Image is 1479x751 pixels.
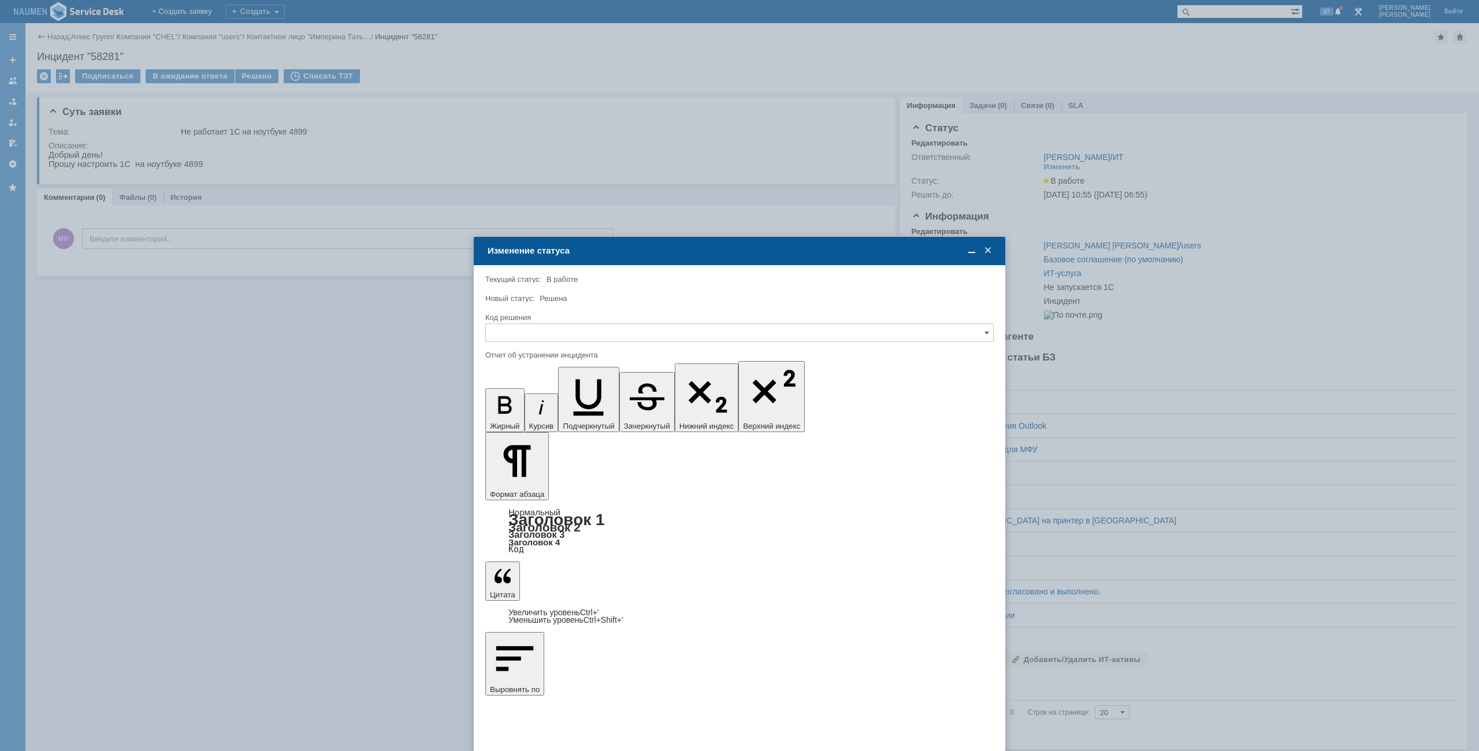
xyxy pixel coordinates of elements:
[485,508,994,553] div: Формат абзаца
[529,422,554,430] span: Курсив
[485,562,520,601] button: Цитата
[508,544,524,555] a: Код
[490,590,515,599] span: Цитата
[624,422,670,430] span: Зачеркнутый
[490,422,520,430] span: Жирный
[508,511,605,529] a: Заголовок 1
[490,685,540,694] span: Выровнять по
[508,608,599,617] a: Increase
[584,615,623,624] span: Ctrl+Shift+'
[563,422,614,430] span: Подчеркнутый
[508,521,581,534] a: Заголовок 2
[525,393,559,432] button: Курсив
[485,351,991,359] div: Отчет об устранении инцидента
[485,314,991,321] div: Код решения
[675,363,739,432] button: Нижний индекс
[982,246,994,256] span: Закрыть
[738,361,805,432] button: Верхний индекс
[743,422,800,430] span: Верхний индекс
[485,275,541,284] label: Текущий статус:
[966,246,978,256] span: Свернуть (Ctrl + M)
[485,432,549,500] button: Формат абзаца
[619,372,675,432] button: Зачеркнутый
[485,388,525,432] button: Жирный
[488,246,994,256] div: Изменение статуса
[485,632,544,696] button: Выровнять по
[508,537,560,547] a: Заголовок 4
[485,294,535,303] label: Новый статус:
[580,608,599,617] span: Ctrl+'
[508,529,564,540] a: Заголовок 3
[547,275,578,284] span: В работе
[485,609,994,624] div: Цитата
[558,367,619,432] button: Подчеркнутый
[508,507,560,517] a: Нормальный
[490,490,544,499] span: Формат абзаца
[508,615,623,624] a: Decrease
[679,422,734,430] span: Нижний индекс
[540,294,567,303] span: Решена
